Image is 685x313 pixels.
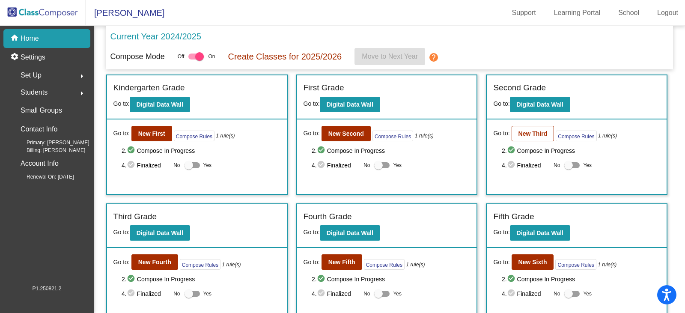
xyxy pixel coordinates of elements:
[13,173,74,181] span: Renewal On: [DATE]
[507,274,517,284] mat-icon: check_circle
[328,259,355,265] b: New Fifth
[317,289,327,299] mat-icon: check_circle
[507,146,517,156] mat-icon: check_circle
[322,126,371,141] button: New Second
[127,289,137,299] mat-icon: check_circle
[304,258,320,267] span: Go to:
[372,131,413,141] button: Compose Rules
[583,160,592,170] span: Yes
[13,146,85,154] span: Billing: [PERSON_NAME]
[493,100,509,107] span: Go to:
[138,130,165,137] b: New First
[13,139,89,146] span: Primary: [PERSON_NAME]
[493,82,546,94] label: Second Grade
[77,88,87,98] mat-icon: arrow_right
[304,100,320,107] span: Go to:
[598,132,617,140] i: 1 rule(s)
[364,259,405,270] button: Compose Rules
[312,289,359,299] span: 4. Finalized
[10,52,21,63] mat-icon: settings
[517,101,563,108] b: Digital Data Wall
[138,259,171,265] b: New Fourth
[122,146,280,156] span: 2. Compose In Progress
[317,146,327,156] mat-icon: check_circle
[216,132,235,140] i: 1 rule(s)
[502,160,549,170] span: 4. Finalized
[122,160,169,170] span: 4. Finalized
[21,69,42,81] span: Set Up
[518,130,548,137] b: New Third
[131,254,178,270] button: New Fourth
[304,129,320,138] span: Go to:
[512,126,554,141] button: New Third
[327,230,373,236] b: Digital Data Wall
[127,160,137,170] mat-icon: check_circle
[555,259,596,270] button: Compose Rules
[113,258,130,267] span: Go to:
[554,290,560,298] span: No
[317,160,327,170] mat-icon: check_circle
[320,97,380,112] button: Digital Data Wall
[327,101,373,108] b: Digital Data Wall
[406,261,425,268] i: 1 rule(s)
[130,97,190,112] button: Digital Data Wall
[122,274,280,284] span: 2. Compose In Progress
[131,126,172,141] button: New First
[547,6,608,20] a: Learning Portal
[512,254,554,270] button: New Sixth
[127,274,137,284] mat-icon: check_circle
[110,30,201,43] p: Current Year 2024/2025
[598,261,616,268] i: 1 rule(s)
[228,50,342,63] p: Create Classes for 2025/2026
[113,129,130,138] span: Go to:
[173,161,180,169] span: No
[21,86,48,98] span: Students
[312,274,470,284] span: 2. Compose In Progress
[493,258,509,267] span: Go to:
[317,274,327,284] mat-icon: check_circle
[137,230,183,236] b: Digital Data Wall
[507,160,517,170] mat-icon: check_circle
[363,161,370,169] span: No
[502,289,549,299] span: 4. Finalized
[510,225,570,241] button: Digital Data Wall
[113,211,157,223] label: Third Grade
[113,229,130,235] span: Go to:
[113,82,185,94] label: Kindergarten Grade
[363,290,370,298] span: No
[304,229,320,235] span: Go to:
[362,53,418,60] span: Move to Next Year
[611,6,646,20] a: School
[312,160,359,170] span: 4. Finalized
[502,274,660,284] span: 2. Compose In Progress
[518,259,547,265] b: New Sixth
[304,82,344,94] label: First Grade
[304,211,352,223] label: Fourth Grade
[312,146,470,156] span: 2. Compose In Progress
[222,261,241,268] i: 1 rule(s)
[502,146,660,156] span: 2. Compose In Progress
[393,289,402,299] span: Yes
[86,6,164,20] span: [PERSON_NAME]
[208,53,215,60] span: On
[137,101,183,108] b: Digital Data Wall
[505,6,543,20] a: Support
[322,254,362,270] button: New Fifth
[583,289,592,299] span: Yes
[130,225,190,241] button: Digital Data Wall
[354,48,425,65] button: Move to Next Year
[110,51,165,63] p: Compose Mode
[174,131,214,141] button: Compose Rules
[493,211,534,223] label: Fifth Grade
[21,123,57,135] p: Contact Info
[77,71,87,81] mat-icon: arrow_right
[203,289,212,299] span: Yes
[173,290,180,298] span: No
[650,6,685,20] a: Logout
[493,229,509,235] span: Go to:
[556,131,596,141] button: Compose Rules
[21,104,62,116] p: Small Groups
[493,129,509,138] span: Go to:
[21,33,39,44] p: Home
[320,225,380,241] button: Digital Data Wall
